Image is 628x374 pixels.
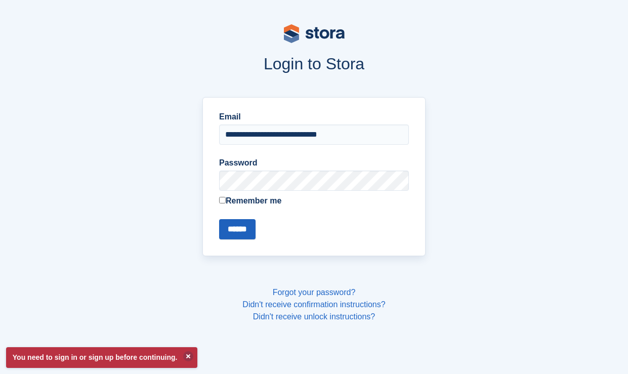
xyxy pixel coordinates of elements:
[219,111,409,123] label: Email
[242,300,385,309] a: Didn't receive confirmation instructions?
[219,197,226,203] input: Remember me
[38,55,591,73] h1: Login to Stora
[273,288,356,297] a: Forgot your password?
[6,347,197,368] p: You need to sign in or sign up before continuing.
[253,312,375,321] a: Didn't receive unlock instructions?
[219,195,409,207] label: Remember me
[284,24,345,43] img: stora-logo-53a41332b3708ae10de48c4981b4e9114cc0af31d8433b30ea865607fb682f29.svg
[219,157,409,169] label: Password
